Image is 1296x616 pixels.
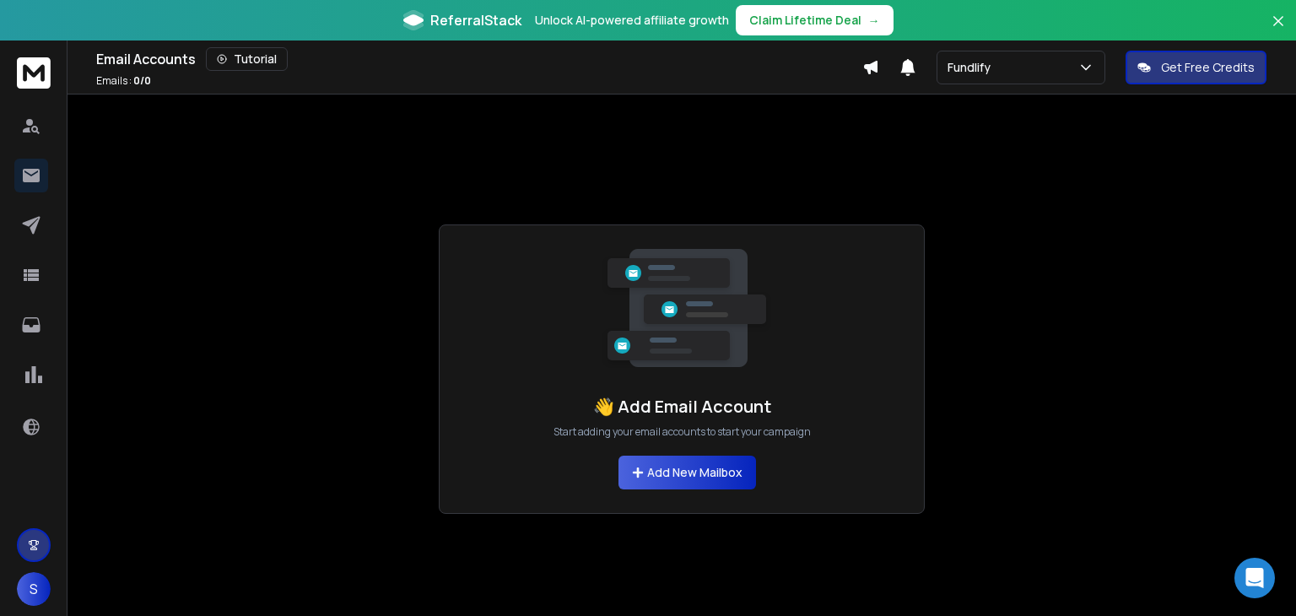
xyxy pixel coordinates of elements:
button: Claim Lifetime Deal→ [736,5,894,35]
button: Get Free Credits [1126,51,1266,84]
div: Email Accounts [96,47,862,71]
span: ReferralStack [430,10,521,30]
p: Unlock AI-powered affiliate growth [535,12,729,29]
p: Start adding your email accounts to start your campaign [553,425,811,439]
div: Open Intercom Messenger [1234,558,1275,598]
p: Get Free Credits [1161,59,1255,76]
p: Emails : [96,74,151,88]
button: Close banner [1267,10,1289,51]
button: S [17,572,51,606]
button: Tutorial [206,47,288,71]
p: Fundlify [948,59,997,76]
span: 0 / 0 [133,73,151,88]
h1: 👋 Add Email Account [593,395,771,419]
button: Add New Mailbox [618,456,756,489]
span: → [868,12,880,29]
